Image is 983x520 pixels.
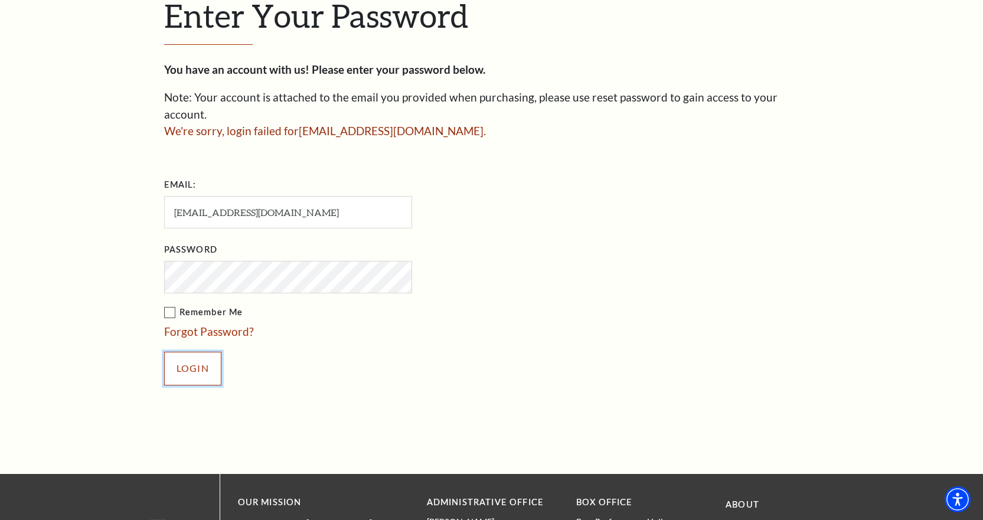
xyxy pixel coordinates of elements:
p: BOX OFFICE [576,495,708,510]
strong: Please enter your password below. [312,63,485,76]
a: Forgot Password? [164,325,254,338]
strong: You have an account with us! [164,63,309,76]
label: Password [164,243,217,257]
p: Administrative Office [427,495,559,510]
label: Remember Me [164,305,530,320]
p: Note: Your account is attached to the email you provided when purchasing, please use reset passwo... [164,89,819,123]
div: Accessibility Menu [945,486,971,512]
a: About [726,499,759,509]
input: Submit button [164,352,221,385]
span: We're sorry, login failed for [EMAIL_ADDRESS][DOMAIN_NAME] . [164,124,486,138]
input: Required [164,196,412,228]
label: Email: [164,178,197,192]
p: OUR MISSION [238,495,386,510]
